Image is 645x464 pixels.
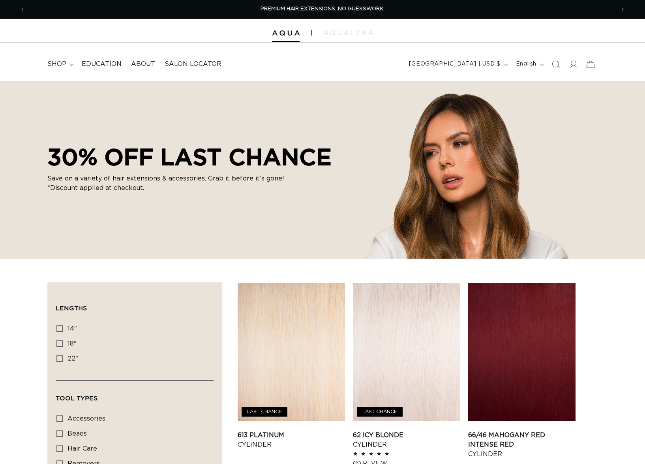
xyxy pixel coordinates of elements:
[272,30,300,36] img: Aqua Hair Extensions
[353,430,460,449] a: 62 Icy Blonde Cylinder
[409,60,501,68] span: [GEOGRAPHIC_DATA] | USD $
[126,55,160,73] a: About
[67,415,105,422] span: accessories
[516,60,536,68] span: English
[67,325,77,332] span: 14"
[47,143,332,171] h2: 30% OFF LAST CHANCE
[67,355,78,362] span: 22"
[47,60,66,68] span: shop
[511,57,547,72] button: English
[67,430,87,437] span: beads
[67,340,77,347] span: 18"
[56,381,214,409] summary: Tool Types (0 selected)
[404,57,511,72] button: [GEOGRAPHIC_DATA] | USD $
[614,2,631,17] button: Next announcement
[238,430,345,449] a: 613 Platinum Cylinder
[43,55,77,73] summary: shop
[82,60,122,68] span: Education
[468,430,576,459] a: 66/46 Mahogany Red Intense Red Cylinder
[56,304,87,312] span: Lengths
[67,445,97,452] span: hair care
[56,291,214,319] summary: Lengths (0 selected)
[160,55,226,73] a: Salon Locator
[56,394,97,402] span: Tool Types
[324,30,373,35] img: aqualyna.com
[131,60,155,68] span: About
[77,55,126,73] a: Education
[47,174,284,193] p: Save on a variety of hair extensions & accessories. Grab it before it’s gone! *Discount applied a...
[547,56,564,73] summary: Search
[261,6,384,11] span: PREMIUM HAIR EXTENSIONS. NO GUESSWORK.
[14,2,31,17] button: Previous announcement
[165,60,221,68] span: Salon Locator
